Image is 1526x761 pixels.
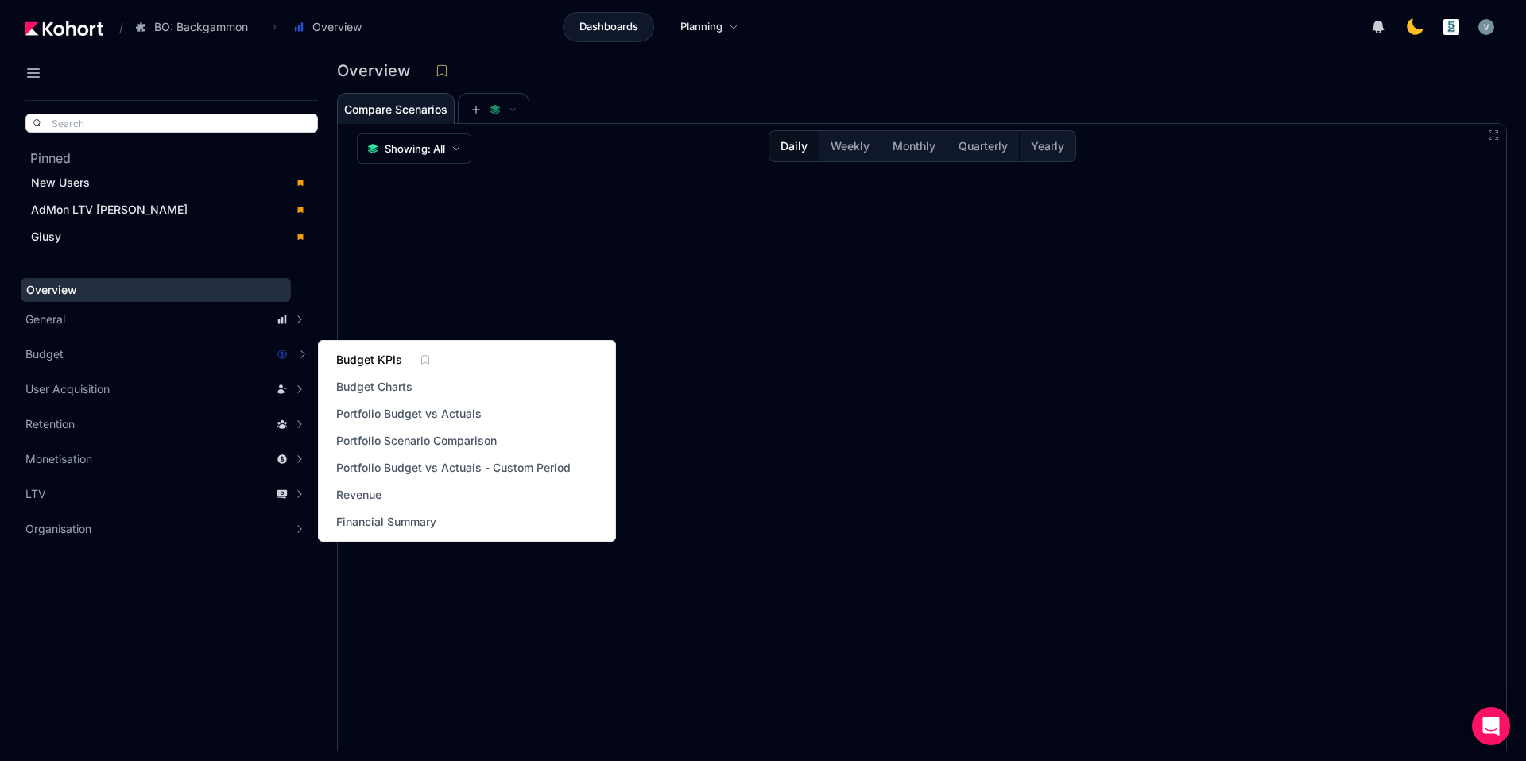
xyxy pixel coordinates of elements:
[881,131,947,161] button: Monthly
[331,430,502,452] a: Portfolio Scenario Comparison
[25,381,110,397] span: User Acquisition
[563,12,654,42] a: Dashboards
[680,19,722,35] span: Planning
[26,114,317,132] input: Search
[31,203,188,216] span: AdMon LTV [PERSON_NAME]
[947,131,1019,161] button: Quarterly
[331,484,386,506] a: Revenue
[31,230,61,243] span: Giusy
[21,278,291,302] a: Overview
[336,487,381,503] span: Revenue
[336,460,571,476] span: Portfolio Budget vs Actuals - Custom Period
[1443,19,1459,35] img: logo_logo_images_1_20240607072359498299_20240828135028712857.jpeg
[25,416,75,432] span: Retention
[25,311,65,327] span: General
[107,19,123,36] span: /
[25,521,91,537] span: Organisation
[25,21,103,36] img: Kohort logo
[331,376,417,398] a: Budget Charts
[1472,707,1510,745] div: Open Intercom Messenger
[331,403,486,425] a: Portfolio Budget vs Actuals
[1487,129,1500,141] button: Fullscreen
[154,19,248,35] span: BO: Backgammon
[126,14,265,41] button: BO: Backgammon
[1019,131,1075,161] button: Yearly
[25,346,64,362] span: Budget
[664,12,755,42] a: Planning
[893,138,935,154] span: Monthly
[336,433,497,449] span: Portfolio Scenario Comparison
[269,21,280,33] span: ›
[331,511,441,533] a: Financial Summary
[336,379,412,395] span: Budget Charts
[285,14,378,41] button: Overview
[25,486,46,502] span: LTV
[385,141,445,156] span: Showing: All
[336,352,402,368] span: Budget KPIs
[26,283,77,296] span: Overview
[780,138,808,154] span: Daily
[1031,138,1064,154] span: Yearly
[336,406,482,422] span: Portfolio Budget vs Actuals
[312,19,362,35] span: Overview
[25,171,313,195] a: New Users
[959,138,1008,154] span: Quarterly
[336,514,436,530] span: Financial Summary
[331,349,407,371] a: Budget KPIs
[25,198,313,222] a: AdMon LTV [PERSON_NAME]
[357,133,471,164] button: Showing: All
[31,176,90,189] span: New Users
[25,225,313,249] a: Giusy
[25,451,92,467] span: Monetisation
[831,138,870,154] span: Weekly
[30,149,318,168] h2: Pinned
[579,19,638,35] span: Dashboards
[331,457,575,479] a: Portfolio Budget vs Actuals - Custom Period
[337,63,420,79] h3: Overview
[819,131,881,161] button: Weekly
[344,104,447,115] span: Compare Scenarios
[769,131,819,161] button: Daily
